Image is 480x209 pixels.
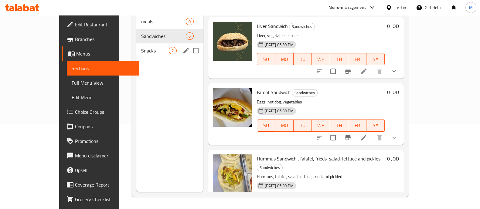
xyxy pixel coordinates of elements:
[341,130,355,145] button: Branch-specific-item
[262,183,296,189] span: [DATE] 05:30 PM
[141,47,169,54] span: Snacks
[292,89,318,96] div: Sandwiches
[289,23,315,30] span: Sandwiches
[296,121,309,130] span: TU
[75,123,134,130] span: Coupons
[75,196,134,203] span: Grocery Checklist
[390,68,398,75] svg: Show Choices
[312,53,330,65] button: WE
[75,137,134,145] span: Promotions
[366,120,385,132] button: SA
[67,76,139,90] a: Full Menu View
[257,32,385,39] p: Liver, vegetables, spices
[262,42,296,48] span: [DATE] 05:30 PM
[186,19,193,25] span: 0
[260,55,273,64] span: SU
[62,134,139,148] a: Promotions
[294,120,312,132] button: TU
[341,64,355,79] button: Branch-specific-item
[75,181,134,188] span: Coverage Report
[257,22,288,31] span: Liver Sandwich
[62,119,139,134] a: Coupons
[67,90,139,105] a: Edit Menu
[329,4,366,11] div: Menu-management
[186,32,193,40] div: items
[257,164,282,171] span: Sandwiches
[257,164,283,171] div: Sandwiches
[72,65,134,72] span: Sections
[62,177,139,192] a: Coverage Report
[294,53,312,65] button: TU
[394,4,406,11] div: Jordan
[278,121,291,130] span: MO
[292,89,317,96] span: Sandwiches
[62,32,139,46] a: Branches
[257,173,385,180] p: Hummus, falafel, salad, lettuce, fried and pickled
[67,61,139,76] a: Sections
[348,120,366,132] button: FR
[387,22,399,30] h6: 0 JOD
[213,22,252,61] img: Liver Sandwich
[369,121,382,130] span: SA
[372,64,387,79] button: delete
[366,53,385,65] button: SA
[360,134,367,141] a: Edit menu item
[62,163,139,177] a: Upsell
[289,23,315,30] div: Sandwiches
[213,154,252,193] img: Hummus Sandwich , falafel, frieds, salad, lettuce and pickles
[186,18,193,25] div: items
[390,134,398,141] svg: Show Choices
[169,48,176,54] span: 7
[312,120,330,132] button: WE
[257,120,275,132] button: SU
[72,94,134,101] span: Edit Menu
[136,14,203,29] div: meals0
[141,18,186,25] span: meals
[351,55,364,64] span: FR
[257,98,385,106] p: Eggs, hot dog, vegetables
[62,46,139,61] a: Menus
[278,55,291,64] span: MO
[330,120,348,132] button: TH
[262,108,296,114] span: [DATE] 05:30 PM
[257,88,291,97] span: Fafoot Sandwich
[275,53,294,65] button: MO
[72,79,134,86] span: Full Menu View
[387,88,399,96] h6: 0 JOD
[330,53,348,65] button: TH
[351,121,364,130] span: FR
[182,46,191,55] button: edit
[62,17,139,32] a: Edit Restaurant
[387,154,399,163] h6: 0 JOD
[360,68,367,75] a: Edit menu item
[213,88,252,127] img: Fafoot Sandwich
[369,55,382,64] span: SA
[136,29,203,43] div: Sandwiches6
[312,64,327,79] button: sort-choices
[332,121,346,130] span: TH
[257,154,380,163] span: Hummus Sandwich , falafel, frieds, salad, lettuce and pickles
[136,12,203,60] nav: Menu sections
[314,55,328,64] span: WE
[372,130,387,145] button: delete
[327,65,339,78] span: Select to update
[327,131,339,144] span: Select to update
[75,35,134,43] span: Branches
[469,4,473,11] span: M
[296,55,309,64] span: TU
[62,148,139,163] a: Menu disclaimer
[75,108,134,116] span: Choice Groups
[387,64,401,79] button: show more
[75,152,134,159] span: Menu disclaimer
[136,43,203,58] div: Snacks7edit
[75,21,134,28] span: Edit Restaurant
[75,167,134,174] span: Upsell
[332,55,346,64] span: TH
[141,32,186,40] span: Sandwiches
[169,47,176,54] div: items
[76,50,134,57] span: Menus
[62,105,139,119] a: Choice Groups
[257,53,275,65] button: SU
[314,121,328,130] span: WE
[387,130,401,145] button: show more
